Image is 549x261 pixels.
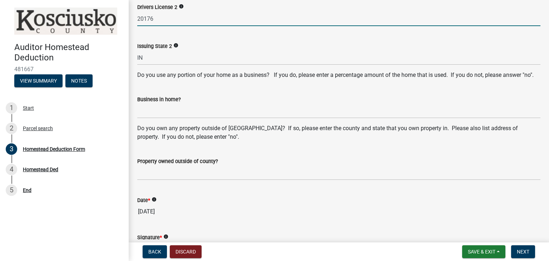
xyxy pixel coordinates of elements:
[511,245,535,258] button: Next
[148,249,161,255] span: Back
[137,198,150,203] label: Date
[14,42,123,63] h4: Auditor Homestead Deduction
[6,102,17,114] div: 1
[23,167,58,172] div: Homestead Ded
[6,123,17,134] div: 2
[23,147,85,152] div: Homestead Deduction Form
[468,249,495,255] span: Save & Exit
[65,74,93,87] button: Notes
[14,78,63,84] wm-modal-confirm: Summary
[137,5,177,10] label: Drivers License 2
[6,164,17,175] div: 4
[170,245,202,258] button: Discard
[23,188,31,193] div: End
[143,245,167,258] button: Back
[137,159,218,164] label: Property owned outside of county?
[23,105,34,110] div: Start
[6,143,17,155] div: 3
[14,8,117,35] img: Kosciusko County, Indiana
[517,249,529,255] span: Next
[179,4,184,9] i: info
[137,71,540,79] p: Do you use any portion of your home as a business? If you do, please enter a percentage amount of...
[137,44,172,49] label: Issuing State 2
[173,43,178,48] i: info
[137,97,181,102] label: Business in home?
[65,78,93,84] wm-modal-confirm: Notes
[14,66,114,73] span: 481667
[6,184,17,196] div: 5
[14,74,63,87] button: View Summary
[137,124,540,141] p: Do you own any property outside of [GEOGRAPHIC_DATA]? If so, please enter the county and state th...
[462,245,505,258] button: Save & Exit
[152,197,157,202] i: info
[137,235,162,240] label: Signature
[163,234,168,239] i: info
[23,126,53,131] div: Parcel search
